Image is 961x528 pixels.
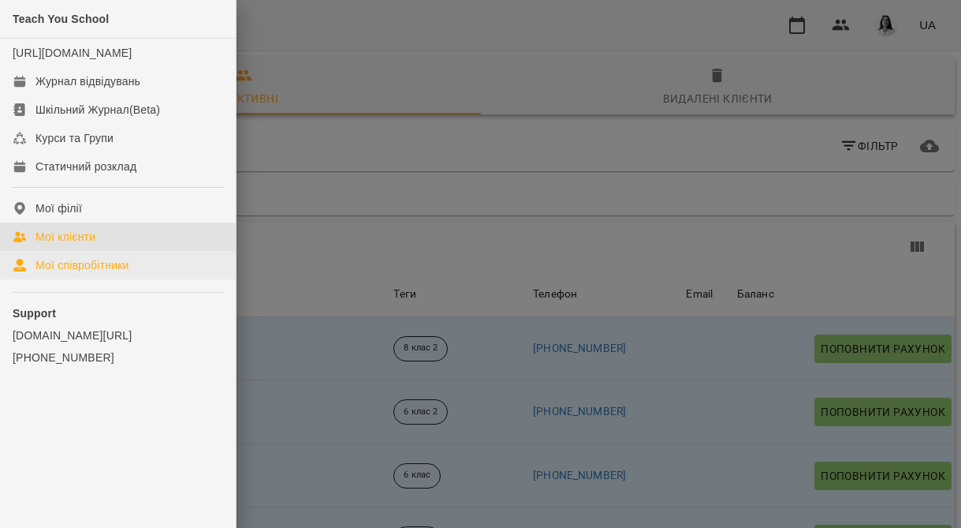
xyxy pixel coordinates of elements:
div: Мої клієнти [35,229,95,245]
span: Teach You School [13,13,109,25]
a: [DOMAIN_NAME][URL] [13,328,223,343]
div: Мої співробітники [35,257,129,273]
a: [URL][DOMAIN_NAME] [13,47,132,59]
div: Статичний розклад [35,159,136,174]
p: Support [13,305,223,321]
div: Журнал відвідувань [35,73,140,89]
a: [PHONE_NUMBER] [13,350,223,365]
div: Мої філії [35,200,82,216]
div: Курси та Групи [35,130,114,146]
div: Шкільний Журнал(Beta) [35,102,160,118]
